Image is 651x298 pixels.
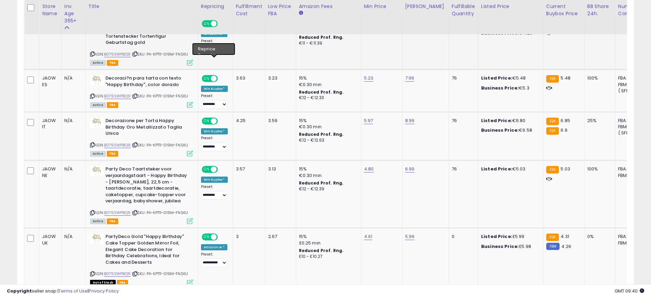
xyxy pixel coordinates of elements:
small: FBA [546,234,559,241]
div: £10 - £10.27 [299,254,356,260]
div: N/A [64,166,80,172]
span: ON [202,118,211,124]
div: €11 - €11.39 [299,40,356,46]
div: Fulfillable Quantity [452,3,475,17]
div: 15% [299,166,356,172]
div: Inv. Age 365+ [64,3,83,24]
div: €12 - €12.33 [299,95,356,101]
div: Win BuyBox * [201,86,228,92]
div: €6.80 [481,118,538,124]
div: Amazon Fees [299,3,358,10]
span: All listings currently available for purchase on Amazon [90,60,106,66]
div: 3.13 [268,166,291,172]
div: 4.25 [236,118,260,124]
div: €0.30 min [299,172,356,179]
div: JAOW UK [42,234,56,246]
span: FBA [107,60,118,66]
span: | SKU: PA-KPT11-019M-FNSKU [132,210,188,215]
span: All listings currently available for purchase on Amazon [90,151,106,157]
span: OFF [217,167,228,172]
div: €5.3 [481,85,538,91]
b: Listed Price: [481,233,512,240]
a: 8.99 [405,117,415,124]
a: B079SWP8Q9 [104,93,131,99]
span: ON [202,21,211,27]
b: Decoraci?n para tarta con texto "Happy Birthday", color dorado [105,75,189,90]
span: 6.85 [561,117,570,124]
img: 31f3TMCKMyL._SL40_.jpg [90,166,104,176]
b: Listed Price: [481,166,512,172]
span: FBA [107,151,118,157]
b: Reduced Prof. Rng. [299,34,344,40]
span: 5.48 [561,75,571,81]
b: Business Price: [481,85,519,91]
div: N/A [64,118,80,124]
div: Fulfillment Cost [236,3,262,17]
span: | SKU: PA-KPT11-019M-FNSKU [132,93,188,99]
div: €12 - €12.63 [299,138,356,143]
span: 4.31 [561,233,569,240]
span: 6.9 [561,127,567,133]
div: Preset: [201,94,228,109]
b: Reduced Prof. Rng. [299,131,344,137]
b: Reduced Prof. Rng. [299,248,344,253]
div: 3.57 [236,166,260,172]
small: Amazon Fees. [299,10,303,16]
div: Num of Comp. [618,3,643,17]
div: 0% [587,234,610,240]
span: All listings currently available for purchase on Amazon [90,102,106,108]
div: 100% [587,166,610,172]
div: ASIN: [90,118,193,156]
img: 31f3TMCKMyL._SL40_.jpg [90,234,104,244]
div: JAOW IT [42,118,56,130]
a: 4.80 [364,166,374,172]
div: 76 [452,118,473,124]
span: | SKU: PA-KPT11-019M-FNSKU [132,271,188,276]
div: N/A [64,75,80,81]
b: Decorazione per Torta Happy Birthday Oro Metallizzato Taglia Unica [105,118,189,139]
div: Preset: [201,39,228,54]
small: FBM [546,243,560,250]
b: Party Deco Taartsteker voor verjaardagstaart - Happy Birthday - [PERSON_NAME], 22,5 cm - taartdec... [105,166,189,206]
div: Preset: [201,184,228,200]
div: JAOW NE [42,166,56,178]
b: Business Price: [481,127,519,133]
div: €0.30 min [299,82,356,88]
small: FBA [546,127,559,135]
a: Privacy Policy [89,288,119,294]
div: N/A [64,234,80,240]
span: ON [202,234,211,240]
div: Win BuyBox * [201,128,228,134]
span: 2025-08-12 09:40 GMT [615,288,644,294]
div: 76 [452,166,473,172]
span: | SKU: PA-KPT11-019M-FNSKU [132,51,188,57]
div: FBM: 4 [618,240,641,246]
span: FBA [107,218,118,224]
div: FBA: 8 [618,118,641,124]
small: FBA [546,166,559,174]
b: Listed Price: [481,75,512,81]
div: €5.48 [481,75,538,81]
span: ON [202,76,211,82]
div: 2.67 [268,234,291,240]
div: FBA: 6 [618,75,641,81]
span: OFF [217,118,228,124]
div: £5.99 [481,234,538,240]
div: £0.25 min [299,240,356,246]
div: Low Price FBA [268,3,293,17]
span: OFF [217,21,228,27]
a: Terms of Use [59,288,88,294]
div: 3 [236,234,260,240]
div: Preset: [201,136,228,151]
div: ( SFP: 1 ) [618,88,641,94]
div: 76 [452,75,473,81]
a: B079SWP8Q9 [104,271,131,277]
div: Min Price [364,3,399,10]
div: 15% [299,75,356,81]
b: Reduced Prof. Rng. [299,89,344,95]
a: 7.99 [405,75,414,82]
div: 25% [587,118,610,124]
div: FBM: 2 [618,172,641,179]
div: ASIN: [90,20,193,65]
div: ASIN: [90,166,193,223]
